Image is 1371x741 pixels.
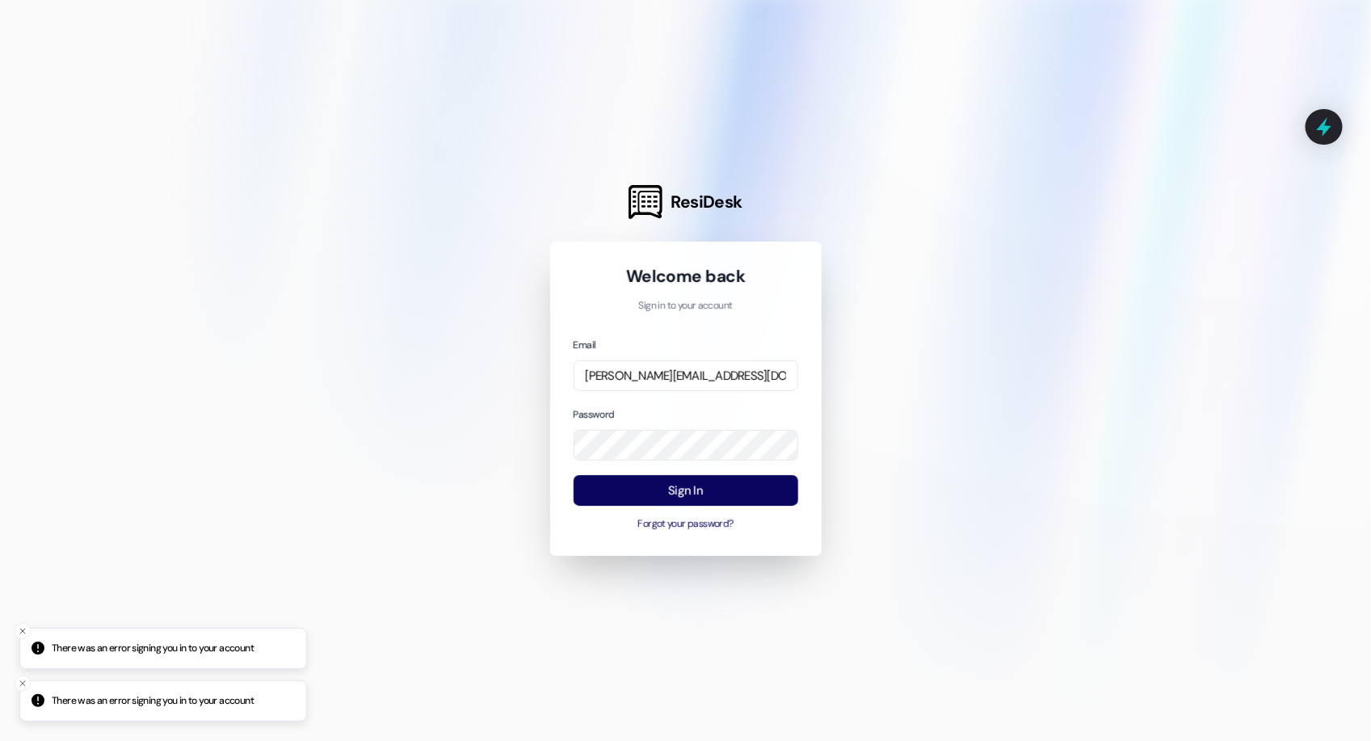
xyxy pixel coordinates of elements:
[574,265,798,288] h1: Welcome back
[15,623,31,639] button: Close toast
[671,191,742,213] span: ResiDesk
[52,642,254,656] p: There was an error signing you in to your account
[15,676,31,692] button: Close toast
[574,360,798,392] input: name@example.com
[574,408,615,421] label: Password
[52,694,254,709] p: There was an error signing you in to your account
[629,185,662,219] img: ResiDesk Logo
[574,517,798,532] button: Forgot your password?
[574,475,798,507] button: Sign In
[574,339,596,352] label: Email
[574,299,798,314] p: Sign in to your account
